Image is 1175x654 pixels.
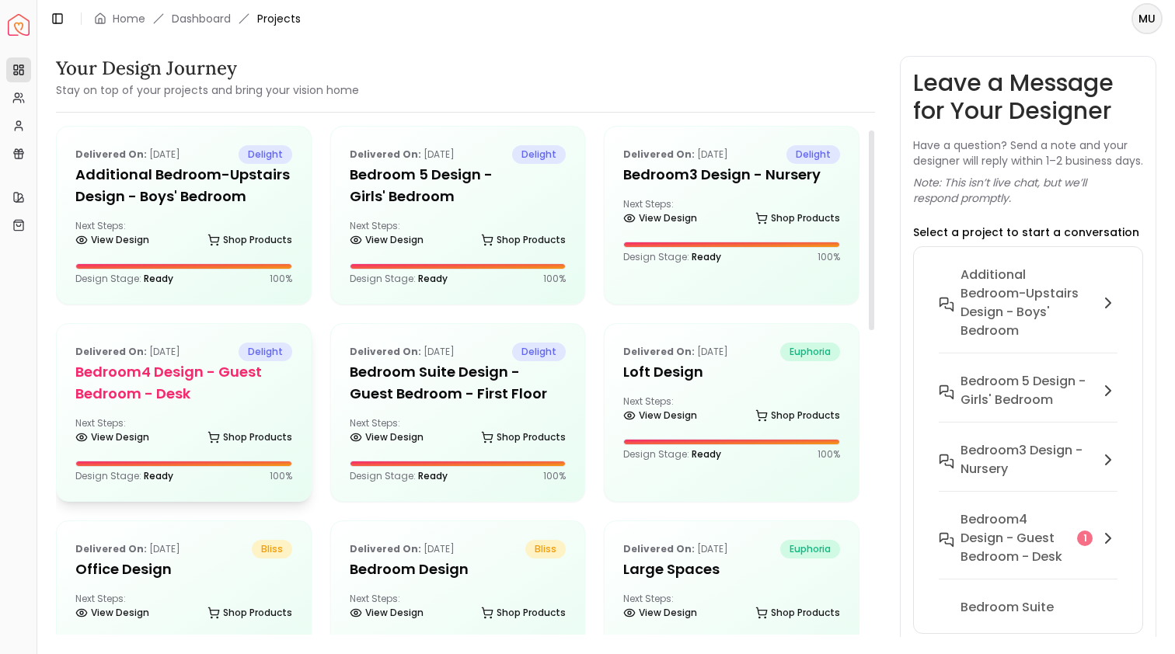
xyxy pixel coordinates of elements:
a: Shop Products [755,602,840,624]
p: 100 % [818,448,840,461]
h5: Bedroom4 design - Guest Bedroom - Desk [75,361,292,405]
a: View Design [623,405,697,426]
button: MU [1131,3,1163,34]
span: bliss [525,540,566,558]
span: Ready [692,447,721,461]
h5: Large Spaces [623,558,840,580]
h5: Additional Bedroom-Upstairs design - Boys' Bedroom [75,164,292,207]
b: Delivered on: [623,542,695,555]
span: euphoria [780,343,840,361]
p: [DATE] [623,540,728,558]
span: euphoria [780,540,840,558]
h3: Leave a Message for Your Designer [913,69,1143,125]
a: View Design [623,602,697,624]
a: Shop Products [481,426,566,448]
a: Shop Products [207,602,292,624]
p: [DATE] [350,540,455,558]
p: Design Stage: [350,273,448,285]
div: Next Steps: [350,220,567,251]
a: Shop Products [207,426,292,448]
b: Delivered on: [75,148,147,161]
b: Delivered on: [623,148,695,161]
h6: Bedroom4 design - Guest Bedroom - Desk [961,510,1071,566]
p: 100 % [270,470,292,482]
span: delight [239,343,292,361]
p: [DATE] [75,343,180,361]
span: Projects [257,11,301,26]
b: Delivered on: [75,542,147,555]
span: delight [239,145,292,164]
button: Additional Bedroom-Upstairs design - Boys' Bedroom [926,259,1130,366]
div: Next Steps: [623,198,840,229]
h5: Office Design [75,558,292,580]
p: [DATE] [350,145,455,164]
p: Design Stage: [75,470,173,482]
h6: Additional Bedroom-Upstairs design - Boys' Bedroom [961,266,1093,340]
b: Delivered on: [75,345,147,358]
p: Note: This isn’t live chat, but we’ll respond promptly. [913,175,1143,206]
span: delight [786,145,840,164]
img: Spacejoy Logo [8,14,30,36]
button: Bedroom4 design - Guest Bedroom - Desk1 [926,504,1130,592]
a: Shop Products [481,229,566,251]
span: Ready [418,469,448,482]
span: Ready [418,272,448,285]
h6: Bedroom 5 design - Girls' Bedroom [961,372,1093,409]
a: Dashboard [172,11,231,26]
span: delight [512,343,566,361]
a: View Design [75,426,149,448]
small: Stay on top of your projects and bring your vision home [56,82,359,98]
p: [DATE] [623,343,728,361]
div: 1 [1077,531,1093,546]
span: MU [1133,5,1161,33]
h5: Bedroom Suite design - Guest Bedroom - First Floor [350,361,567,405]
a: View Design [75,602,149,624]
div: Next Steps: [350,593,567,624]
nav: breadcrumb [94,11,301,26]
h5: Loft design [623,361,840,383]
b: Delivered on: [623,345,695,358]
span: Ready [692,250,721,263]
p: Select a project to start a conversation [913,224,1139,240]
div: Next Steps: [75,593,292,624]
b: Delivered on: [350,148,421,161]
h3: Your Design Journey [56,56,359,81]
span: Ready [144,272,173,285]
a: Shop Products [755,207,840,229]
p: Design Stage: [350,470,448,482]
b: Delivered on: [350,542,421,555]
p: 100 % [270,273,292,285]
a: Spacejoy [8,14,30,36]
a: Shop Products [207,229,292,251]
h5: Bedroom3 design - Nursery [623,164,840,186]
div: Next Steps: [623,395,840,426]
a: View Design [75,229,149,251]
h5: Bedroom 5 design - Girls' Bedroom [350,164,567,207]
a: View Design [350,229,424,251]
p: [DATE] [75,145,180,164]
div: Next Steps: [75,417,292,448]
a: View Design [623,207,697,229]
a: View Design [350,602,424,624]
button: Bedroom 5 design - Girls' Bedroom [926,366,1130,435]
p: Design Stage: [623,251,721,263]
p: Design Stage: [623,448,721,461]
h6: Bedroom3 design - Nursery [961,441,1093,478]
a: Home [113,11,145,26]
p: [DATE] [350,343,455,361]
div: Next Steps: [623,593,840,624]
button: Bedroom3 design - Nursery [926,435,1130,504]
p: [DATE] [623,145,728,164]
p: Design Stage: [75,273,173,285]
h5: Bedroom Design [350,558,567,580]
a: Shop Products [755,405,840,426]
p: Have a question? Send a note and your designer will reply within 1–2 business days. [913,137,1143,169]
span: Ready [144,469,173,482]
div: Next Steps: [350,417,567,448]
p: [DATE] [75,540,180,558]
b: Delivered on: [350,345,421,358]
p: 100 % [543,273,566,285]
div: Next Steps: [75,220,292,251]
span: bliss [252,540,292,558]
p: 100 % [818,251,840,263]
